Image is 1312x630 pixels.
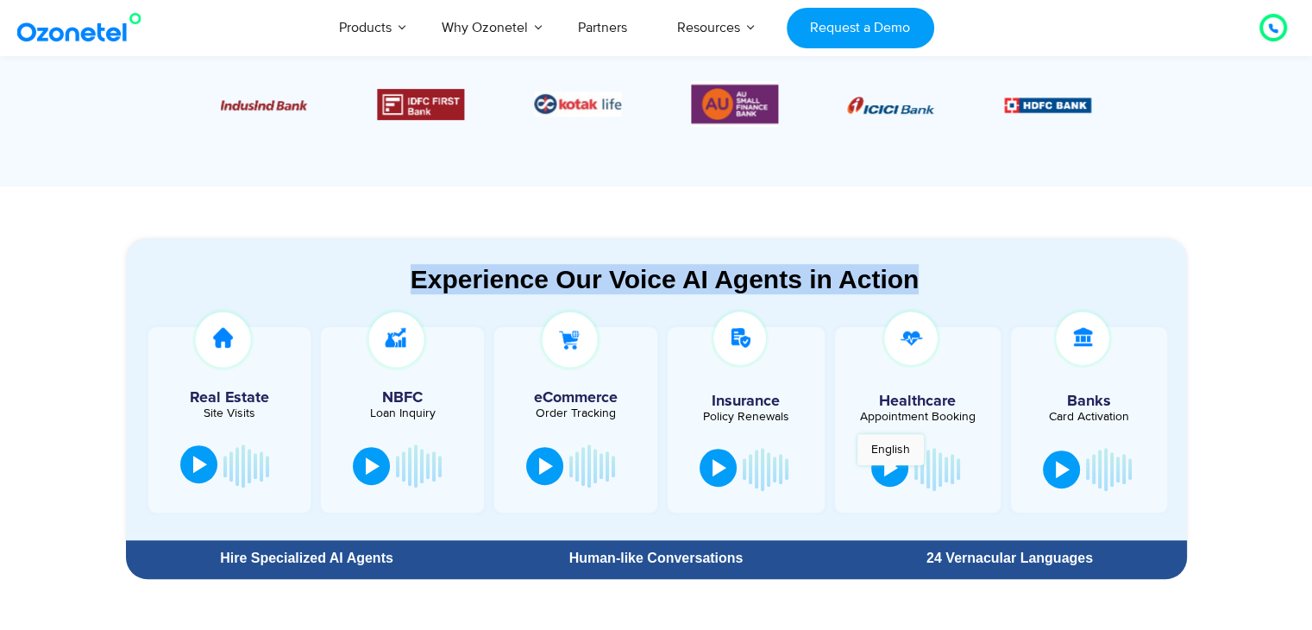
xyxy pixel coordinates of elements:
[157,390,303,406] h5: Real Estate
[487,551,824,565] div: Human-like Conversations
[848,94,935,115] div: 1 / 6
[330,407,475,419] div: Loan Inquiry
[157,407,303,419] div: Site Visits
[1020,394,1159,409] h5: Banks
[377,89,464,120] img: Picture12.png
[1005,98,1092,112] img: Picture9.png
[848,411,988,423] div: Appointment Booking
[220,94,307,115] div: 3 / 6
[676,394,816,409] h5: Insurance
[330,390,475,406] h5: NBFC
[220,100,307,110] img: Picture10.png
[676,411,816,423] div: Policy Renewals
[503,390,649,406] h5: eCommerce
[787,8,934,48] a: Request a Demo
[143,264,1187,294] div: Experience Our Voice AI Agents in Action
[534,91,621,117] img: Picture26.jpg
[848,394,988,409] h5: Healthcare
[503,407,649,419] div: Order Tracking
[691,81,778,127] img: Picture13.png
[848,97,935,114] img: Picture8.png
[1005,94,1092,115] div: 2 / 6
[1020,411,1159,423] div: Card Activation
[221,81,1092,127] div: Image Carousel
[691,81,778,127] div: 6 / 6
[534,91,621,117] div: 5 / 6
[377,89,464,120] div: 4 / 6
[135,551,480,565] div: Hire Specialized AI Agents
[841,551,1177,565] div: 24 Vernacular Languages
